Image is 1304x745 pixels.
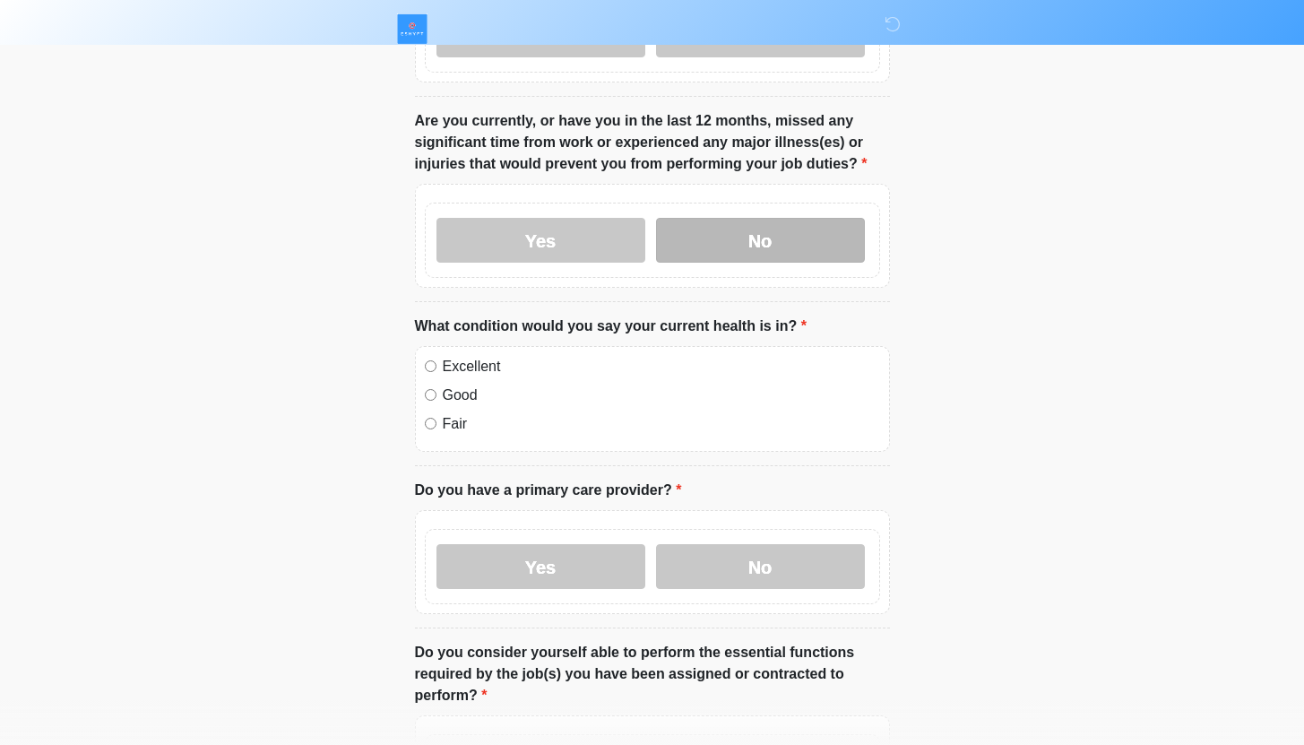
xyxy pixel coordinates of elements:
input: Excellent [425,360,436,372]
label: Are you currently, or have you in the last 12 months, missed any significant time from work or ex... [415,110,890,175]
label: What condition would you say your current health is in? [415,316,807,337]
label: Yes [436,218,645,263]
input: Fair [425,418,436,429]
label: Excellent [443,356,880,377]
label: Yes [436,544,645,589]
label: No [656,218,865,263]
label: Do you have a primary care provider? [415,480,682,501]
input: Good [425,389,436,401]
label: Do you consider yourself able to perform the essential functions required by the job(s) you have ... [415,642,890,706]
label: Fair [443,413,880,435]
label: Good [443,385,880,406]
img: ESHYFT Logo [397,13,427,44]
label: No [656,544,865,589]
